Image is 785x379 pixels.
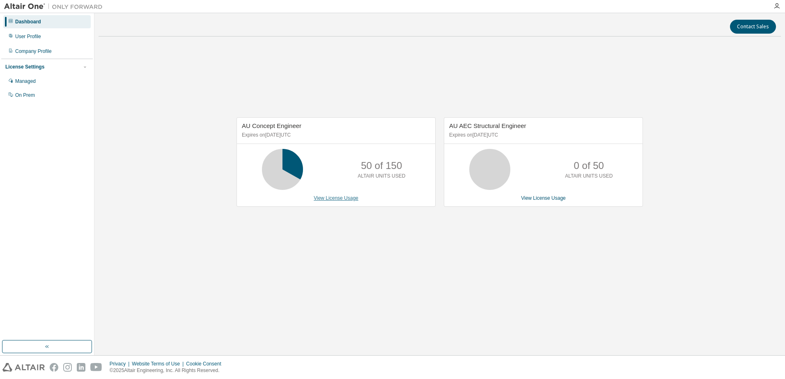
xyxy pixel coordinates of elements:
a: View License Usage [314,195,358,201]
p: ALTAIR UNITS USED [565,173,613,180]
img: instagram.svg [63,363,72,372]
p: 0 of 50 [574,159,604,173]
div: Dashboard [15,18,41,25]
div: Privacy [110,361,132,367]
div: User Profile [15,33,41,40]
div: Website Terms of Use [132,361,186,367]
p: ALTAIR UNITS USED [358,173,405,180]
img: youtube.svg [90,363,102,372]
div: Managed [15,78,36,84]
button: Contact Sales [730,20,776,34]
img: Altair One [4,2,107,11]
p: Expires on [DATE] UTC [242,132,428,139]
span: AU Concept Engineer [242,122,301,129]
img: facebook.svg [50,363,58,372]
div: Cookie Consent [186,361,226,367]
p: Expires on [DATE] UTC [449,132,636,139]
div: On Prem [15,92,35,98]
p: © 2025 Altair Engineering, Inc. All Rights Reserved. [110,367,226,374]
p: 50 of 150 [361,159,402,173]
img: altair_logo.svg [2,363,45,372]
div: License Settings [5,64,44,70]
span: AU AEC Structural Engineer [449,122,526,129]
div: Company Profile [15,48,52,55]
img: linkedin.svg [77,363,85,372]
a: View License Usage [521,195,566,201]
